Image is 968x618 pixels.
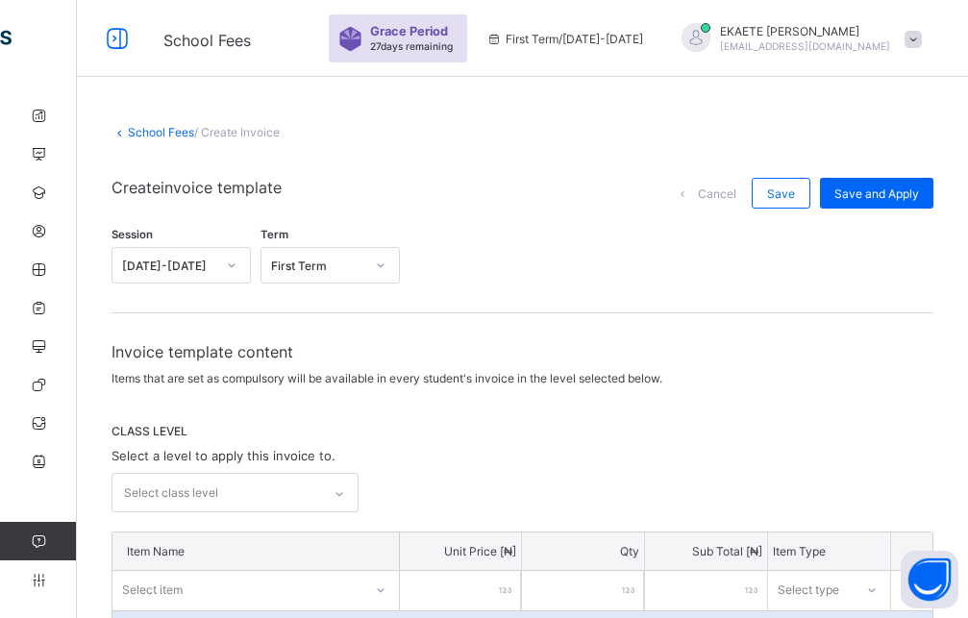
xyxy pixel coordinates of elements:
span: Save and Apply [834,186,919,201]
p: Qty [527,544,639,558]
p: Item Type [773,544,885,558]
button: Open asap [901,551,958,608]
p: Sub Total [ ₦ ] [650,544,762,558]
span: Save [767,186,795,201]
img: sticker-purple.71386a28dfed39d6af7621340158ba97.svg [338,27,362,51]
div: Select class level [124,475,218,511]
div: Select item [122,571,183,607]
span: Invoice template content [112,342,933,361]
span: Term [261,228,288,241]
div: Select type [778,571,839,607]
span: Items that are set as compulsory will be available in every student's invoice in the level select... [112,371,662,385]
span: CLASS LEVEL [112,424,933,438]
span: Session [112,228,153,241]
span: Select a level to apply this invoice to. [112,448,335,463]
div: EKAETEAKPAN [662,23,931,55]
span: Cancel [698,186,736,201]
p: Unit Price [ ₦ ] [405,544,517,558]
span: [EMAIL_ADDRESS][DOMAIN_NAME] [720,40,890,52]
span: / Create Invoice [194,125,280,139]
span: School Fees [163,31,251,50]
a: School Fees [128,125,194,139]
div: [DATE]-[DATE] [122,259,215,273]
span: Create invoice template [112,178,282,209]
span: 27 days remaining [370,40,453,52]
span: Grace Period [370,24,448,38]
span: session/term information [486,32,643,46]
span: EKAETE [PERSON_NAME] [720,24,890,38]
p: Item Name [127,544,385,558]
div: First Term [271,259,364,273]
